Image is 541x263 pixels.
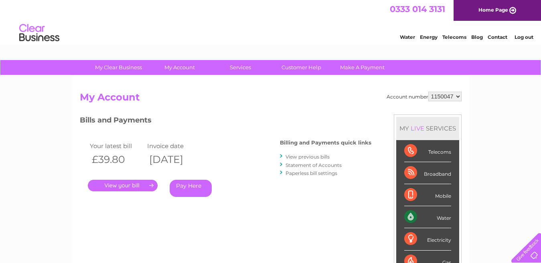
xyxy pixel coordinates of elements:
h3: Bills and Payments [80,114,371,128]
div: Telecoms [404,140,451,162]
a: Paperless bill settings [286,170,337,176]
td: Invoice date [145,141,203,151]
div: Broadband [404,162,451,184]
a: My Account [146,60,213,75]
a: Pay Here [170,180,212,197]
a: Blog [471,34,483,40]
a: View previous bills [286,154,330,160]
a: Log out [515,34,533,40]
div: Water [404,206,451,228]
div: Mobile [404,184,451,206]
div: Clear Business is a trading name of Verastar Limited (registered in [GEOGRAPHIC_DATA] No. 3667643... [81,4,460,39]
div: MY SERVICES [396,117,459,140]
a: Telecoms [442,34,466,40]
div: Electricity [404,228,451,250]
th: [DATE] [145,151,203,168]
a: Water [400,34,415,40]
a: Statement of Accounts [286,162,342,168]
h4: Billing and Payments quick links [280,140,371,146]
th: £39.80 [88,151,146,168]
a: Make A Payment [329,60,395,75]
h2: My Account [80,92,462,107]
a: Energy [420,34,438,40]
a: Customer Help [268,60,334,75]
div: LIVE [409,124,426,132]
a: 0333 014 3131 [390,4,445,14]
a: . [88,180,158,191]
a: My Clear Business [85,60,152,75]
td: Your latest bill [88,141,146,151]
div: Account number [387,92,462,101]
a: Contact [488,34,507,40]
img: logo.png [19,21,60,45]
a: Services [207,60,274,75]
